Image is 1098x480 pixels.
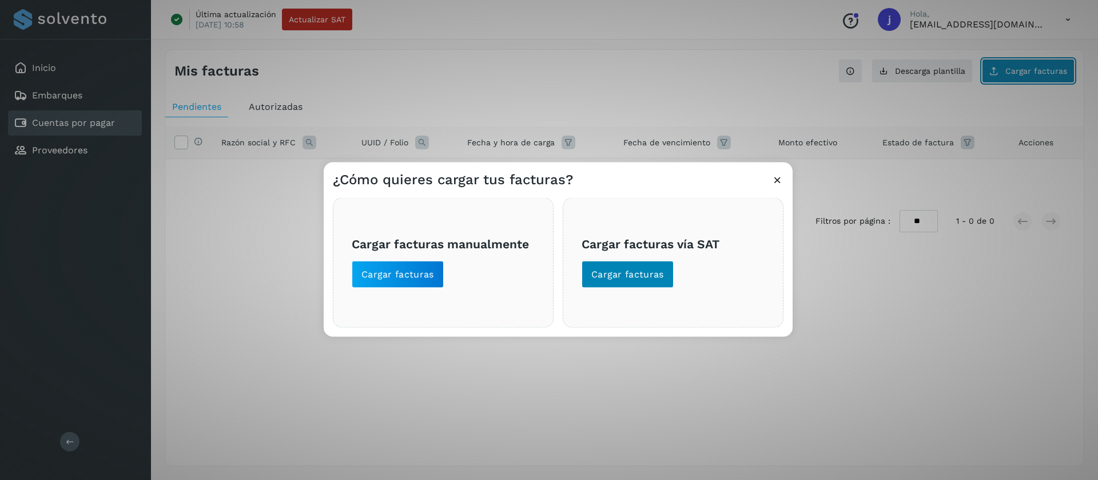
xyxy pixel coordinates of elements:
[591,268,664,280] span: Cargar facturas
[352,237,535,251] h3: Cargar facturas manualmente
[582,260,674,288] button: Cargar facturas
[361,268,434,280] span: Cargar facturas
[333,171,573,188] h3: ¿Cómo quieres cargar tus facturas?
[352,260,444,288] button: Cargar facturas
[582,237,765,251] h3: Cargar facturas vía SAT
